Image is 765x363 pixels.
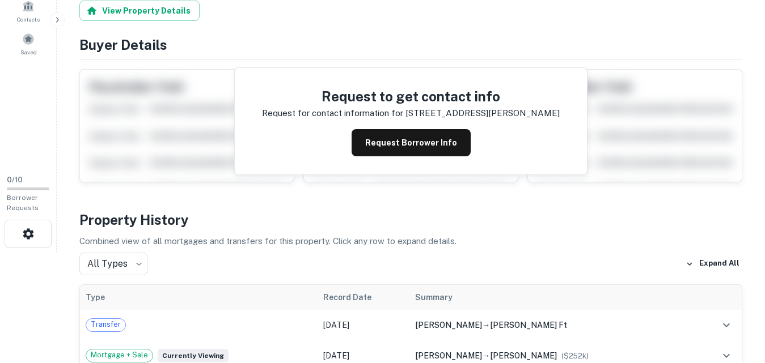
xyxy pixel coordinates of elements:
[490,321,567,330] span: [PERSON_NAME] ft
[79,234,742,248] p: Combined view of all mortgages and transfers for this property. Click any row to expand details.
[3,28,53,59] a: Saved
[86,349,153,361] span: Mortgage + Sale
[409,285,695,310] th: Summary
[20,48,37,57] span: Saved
[7,194,39,212] span: Borrower Requests
[262,106,403,120] p: Request for contact information for
[708,272,765,327] iframe: Chat Widget
[490,351,557,360] span: [PERSON_NAME]
[86,319,125,330] span: Transfer
[17,15,40,24] span: Contacts
[683,255,742,272] button: Expand All
[79,210,742,230] h4: Property History
[79,253,147,275] div: All Types
[405,106,560,120] p: [STREET_ADDRESS][PERSON_NAME]
[7,176,23,184] span: 0 / 10
[352,129,471,156] button: Request Borrower Info
[79,1,200,21] button: View Property Details
[80,285,318,310] th: Type
[415,351,482,360] span: [PERSON_NAME]
[262,86,560,106] h4: Request to get contact info
[318,310,409,340] td: [DATE]
[561,352,589,360] span: ($ 252k )
[79,35,742,55] h4: Buyer Details
[158,349,229,362] span: Currently viewing
[415,321,482,330] span: [PERSON_NAME]
[415,319,689,331] div: →
[318,285,409,310] th: Record Date
[415,349,689,362] div: →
